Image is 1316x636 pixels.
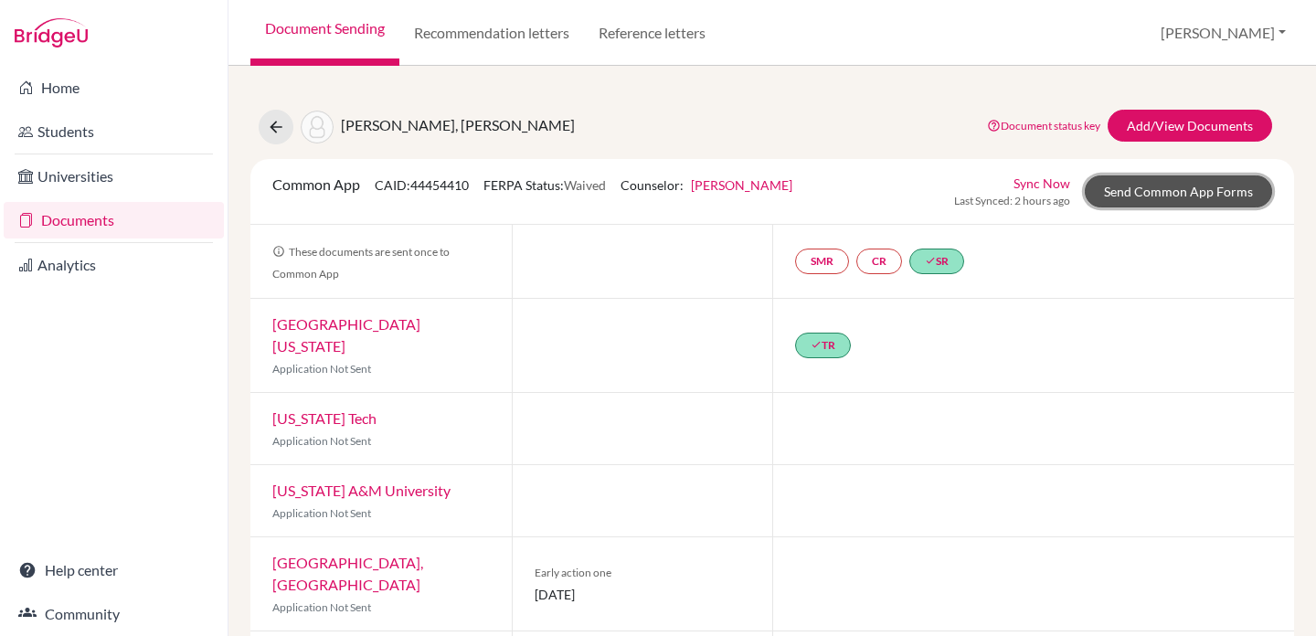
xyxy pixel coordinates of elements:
a: [US_STATE] Tech [272,409,377,427]
span: Application Not Sent [272,362,371,376]
span: [DATE] [535,585,751,604]
a: Universities [4,158,224,195]
a: doneTR [795,333,851,358]
span: Common App [272,175,360,193]
span: FERPA Status: [483,177,606,193]
a: Send Common App Forms [1085,175,1272,207]
a: [GEOGRAPHIC_DATA][US_STATE] [272,315,420,355]
span: Application Not Sent [272,506,371,520]
button: [PERSON_NAME] [1152,16,1294,50]
a: doneSR [909,249,964,274]
a: Document status key [987,119,1100,132]
a: Documents [4,202,224,238]
a: Add/View Documents [1108,110,1272,142]
a: SMR [795,249,849,274]
span: Waived [564,177,606,193]
a: [US_STATE] A&M University [272,482,451,499]
i: done [811,339,822,350]
a: Analytics [4,247,224,283]
span: Application Not Sent [272,434,371,448]
i: done [925,255,936,266]
span: Application Not Sent [272,600,371,614]
span: [PERSON_NAME], [PERSON_NAME] [341,116,575,133]
span: Early action one [535,565,751,581]
span: Counselor: [621,177,792,193]
a: [PERSON_NAME] [691,177,792,193]
a: Students [4,113,224,150]
a: Home [4,69,224,106]
a: Community [4,596,224,632]
a: Help center [4,552,224,588]
a: CR [856,249,902,274]
span: These documents are sent once to Common App [272,245,450,281]
span: CAID: 44454410 [375,177,469,193]
a: [GEOGRAPHIC_DATA], [GEOGRAPHIC_DATA] [272,554,423,593]
a: Sync Now [1014,174,1070,193]
img: Bridge-U [15,18,88,48]
span: Last Synced: 2 hours ago [954,193,1070,209]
